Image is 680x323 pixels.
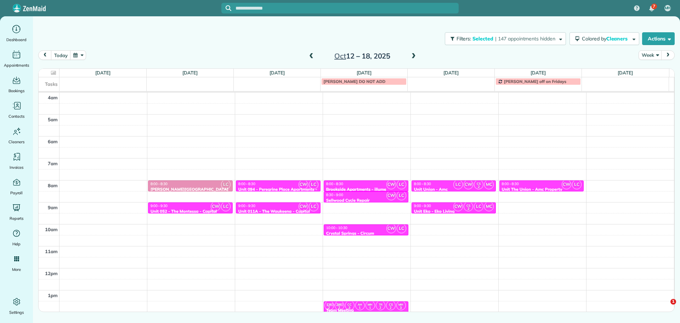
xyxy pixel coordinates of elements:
[8,113,24,120] span: Contacts
[326,193,343,197] span: 8:30 - 9:00
[334,51,346,60] span: Oct
[10,215,24,222] span: Reports
[150,187,231,197] div: [PERSON_NAME][GEOGRAPHIC_DATA] - TMG
[472,35,494,42] span: Selected
[642,32,675,45] button: Actions
[389,302,393,306] span: CS
[3,74,30,94] a: Bookings
[572,180,582,189] span: LC
[639,50,662,60] button: Week
[48,117,58,122] span: 5am
[3,23,30,43] a: Dashboard
[443,70,459,76] a: [DATE]
[501,187,582,192] div: Unit The Union - Amc Property
[3,177,30,196] a: Payroll
[326,198,406,203] div: Sellwood Cycle Repair
[618,70,633,76] a: [DATE]
[38,50,52,60] button: prev
[299,202,308,211] span: CW
[398,302,403,306] span: MH
[238,204,255,208] span: 9:00 - 9:30
[665,5,671,11] span: MH
[366,305,375,311] small: 1
[656,299,673,316] iframe: Intercom live chat
[45,271,58,276] span: 12pm
[150,209,231,214] div: Unit 052 - The Montessa - Capital
[414,209,494,214] div: Unit Eko - Eko Living
[379,302,382,306] span: TR
[582,35,630,42] span: Colored by
[441,32,566,45] a: Filters: Selected | 147 appointments hidden
[6,36,27,43] span: Dashboard
[95,70,110,76] a: [DATE]
[299,180,308,189] span: CW
[453,202,463,211] span: CW
[326,187,406,192] div: Brookside Apartments - illume
[562,180,571,189] span: CW
[9,309,24,316] span: Settings
[414,204,431,208] span: 9:00 - 9:30
[464,206,473,212] small: 2
[335,305,344,311] small: 2
[3,151,30,171] a: Invoices
[386,191,396,200] span: CW
[397,180,406,189] span: LC
[356,305,364,311] small: 1
[397,191,406,200] span: LC
[221,202,231,211] span: LC
[238,187,318,197] div: Unit 094 - Peregrine Place Apartments - Capital
[309,202,318,211] span: LC
[8,138,24,145] span: Cleaners
[45,227,58,232] span: 10am
[337,302,341,306] span: SH
[4,62,29,69] span: Appointments
[3,100,30,120] a: Contacts
[376,305,385,311] small: 2
[495,35,555,42] span: | 147 appointments hidden
[10,164,24,171] span: Invoices
[51,50,70,60] button: today
[3,49,30,69] a: Appointments
[386,180,396,189] span: CW
[48,139,58,144] span: 6am
[326,225,347,230] span: 10:00 - 10:30
[606,35,629,42] span: Cleaners
[48,205,58,210] span: 9am
[477,182,481,185] span: CS
[504,79,566,84] span: [PERSON_NAME] off on Fridays
[326,231,406,236] div: Crystal Springs - Circum
[397,224,406,233] span: LC
[347,302,352,306] span: CC
[464,180,473,189] span: CW
[386,305,395,311] small: 2
[48,183,58,188] span: 8am
[151,204,168,208] span: 9:00 - 9:30
[502,182,519,186] span: 8:00 - 8:30
[345,305,354,311] small: 3
[12,266,21,273] span: More
[12,240,21,247] span: Help
[466,204,470,207] span: CS
[414,182,431,186] span: 8:00 - 8:30
[3,126,30,145] a: Cleaners
[48,293,58,298] span: 1pm
[358,302,362,306] span: AH
[10,189,23,196] span: Payroll
[318,52,407,60] h2: 12 – 18, 2025
[484,180,494,189] span: MC
[484,202,494,211] span: MC
[474,184,483,190] small: 2
[48,95,58,100] span: 4am
[211,202,220,211] span: CW
[531,70,546,76] a: [DATE]
[644,1,659,16] div: 7 unread notifications
[457,35,471,42] span: Filters:
[326,182,343,186] span: 8:00 - 8:30
[325,305,334,311] small: 2
[270,70,285,76] a: [DATE]
[238,209,318,214] div: Unit 011A - The Waukeena - Capital
[670,299,676,305] span: 1
[323,79,385,84] span: [PERSON_NAME] DO NOT ADD
[309,180,318,189] span: LC
[569,32,639,45] button: Colored byCleaners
